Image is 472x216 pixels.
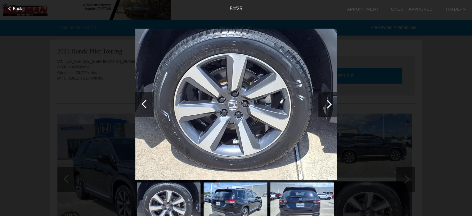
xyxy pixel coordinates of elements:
[347,7,379,11] a: Appointment
[230,6,232,11] span: 5
[391,7,433,11] a: Credit Approved
[237,6,242,11] span: 25
[445,7,466,11] a: Trade-In
[135,29,337,180] img: image.aspx
[13,6,22,11] span: Back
